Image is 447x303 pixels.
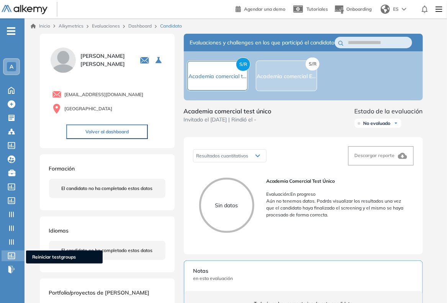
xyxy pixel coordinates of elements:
[196,153,249,159] span: Resultados cuantitativos
[236,4,285,13] a: Agendar una demo
[348,146,414,165] button: Descargar reporte
[184,106,272,116] span: Academia comercial test único
[267,191,408,198] p: Evaluación : En progreso
[346,6,372,12] span: Onboarding
[65,91,144,98] span: [EMAIL_ADDRESS][DOMAIN_NAME]
[394,121,398,126] img: Ícono de flecha
[190,39,335,47] span: Evaluaciones y challenges en los que participó el candidato
[193,267,413,275] span: Notas
[80,52,131,68] span: [PERSON_NAME] [PERSON_NAME]
[49,165,75,172] span: Formación
[62,247,153,254] span: El candidato no ha completado estos datos
[267,178,408,185] span: Academia comercial test único
[381,5,390,14] img: world
[355,152,395,158] span: Descargar reporte
[306,6,328,12] span: Tutoriales
[160,23,182,29] span: Candidato
[49,227,69,234] span: Idiomas
[267,198,408,218] p: Aún no tenemos datos. Podrás visualizar los resultados una vez que el candidato haya finalizado e...
[128,23,152,29] a: Dashboard
[49,46,77,74] img: PROFILE_MENU_LOGO_USER
[306,57,319,70] span: S/R
[66,124,148,139] button: Volver al dashboard
[188,73,246,80] span: Academia comercial t...
[355,106,423,116] span: Estado de la evaluación
[334,1,372,18] button: Onboarding
[62,185,153,192] span: El candidato no ha completado estos datos
[193,275,413,282] span: en esta evaluación
[432,2,445,17] img: Menu
[2,5,47,15] img: Logo
[31,23,50,29] a: Inicio
[59,23,84,29] span: Alkymetrics
[244,6,285,12] span: Agendar una demo
[32,254,97,260] span: Reiniciar testgroups
[201,201,252,210] p: Sin datos
[363,120,391,126] span: No evaluado
[257,73,316,80] span: Academia comercial E...
[10,64,13,70] span: A
[92,23,120,29] a: Evaluaciones
[65,105,113,112] span: [GEOGRAPHIC_DATA]
[7,30,15,32] i: -
[184,116,272,124] span: Invitado el [DATE] | Rindió el -
[236,57,251,71] span: S/R
[49,289,150,296] span: Portfolio/proyectos de [PERSON_NAME]
[402,8,406,11] img: arrow
[393,6,399,13] span: ES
